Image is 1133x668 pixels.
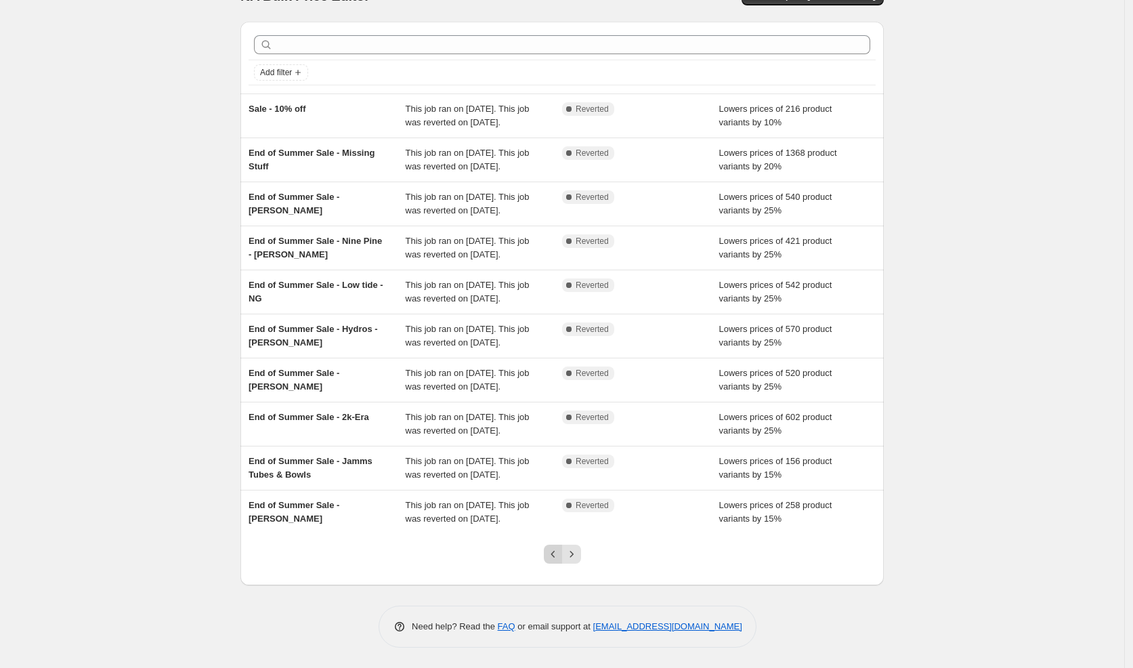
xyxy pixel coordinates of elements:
[576,368,609,379] span: Reverted
[562,545,581,564] button: Next
[576,280,609,291] span: Reverted
[498,621,515,631] a: FAQ
[544,545,581,564] nav: Pagination
[406,104,530,127] span: This job ran on [DATE]. This job was reverted on [DATE].
[406,192,530,215] span: This job ran on [DATE]. This job was reverted on [DATE].
[719,412,832,436] span: Lowers prices of 602 product variants by 25%
[249,104,306,114] span: Sale - 10% off
[406,368,530,392] span: This job ran on [DATE]. This job was reverted on [DATE].
[719,236,832,259] span: Lowers prices of 421 product variants by 25%
[412,621,498,631] span: Need help? Read the
[719,500,832,524] span: Lowers prices of 258 product variants by 15%
[249,500,339,524] span: End of Summer Sale - [PERSON_NAME]
[719,456,832,480] span: Lowers prices of 156 product variants by 15%
[249,148,375,171] span: End of Summer Sale - Missing Stuff
[576,324,609,335] span: Reverted
[576,456,609,467] span: Reverted
[576,104,609,114] span: Reverted
[719,104,832,127] span: Lowers prices of 216 product variants by 10%
[406,324,530,348] span: This job ran on [DATE]. This job was reverted on [DATE].
[515,621,593,631] span: or email support at
[406,236,530,259] span: This job ran on [DATE]. This job was reverted on [DATE].
[406,280,530,304] span: This job ran on [DATE]. This job was reverted on [DATE].
[576,192,609,203] span: Reverted
[249,456,372,480] span: End of Summer Sale - Jamms Tubes & Bowls
[576,236,609,247] span: Reverted
[719,280,832,304] span: Lowers prices of 542 product variants by 25%
[719,368,832,392] span: Lowers prices of 520 product variants by 25%
[719,324,832,348] span: Lowers prices of 570 product variants by 25%
[544,545,563,564] button: Previous
[249,368,339,392] span: End of Summer Sale - [PERSON_NAME]
[576,412,609,423] span: Reverted
[249,280,383,304] span: End of Summer Sale - Low tide - NG
[406,148,530,171] span: This job ran on [DATE]. This job was reverted on [DATE].
[576,148,609,159] span: Reverted
[254,64,308,81] button: Add filter
[719,148,837,171] span: Lowers prices of 1368 product variants by 20%
[249,324,378,348] span: End of Summer Sale - Hydros - [PERSON_NAME]
[406,500,530,524] span: This job ran on [DATE]. This job was reverted on [DATE].
[249,236,382,259] span: End of Summer Sale - Nine Pine - [PERSON_NAME]
[249,192,339,215] span: End of Summer Sale - [PERSON_NAME]
[576,500,609,511] span: Reverted
[406,456,530,480] span: This job ran on [DATE]. This job was reverted on [DATE].
[260,67,292,78] span: Add filter
[249,412,369,422] span: End of Summer Sale - 2k-Era
[719,192,832,215] span: Lowers prices of 540 product variants by 25%
[406,412,530,436] span: This job ran on [DATE]. This job was reverted on [DATE].
[593,621,742,631] a: [EMAIL_ADDRESS][DOMAIN_NAME]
